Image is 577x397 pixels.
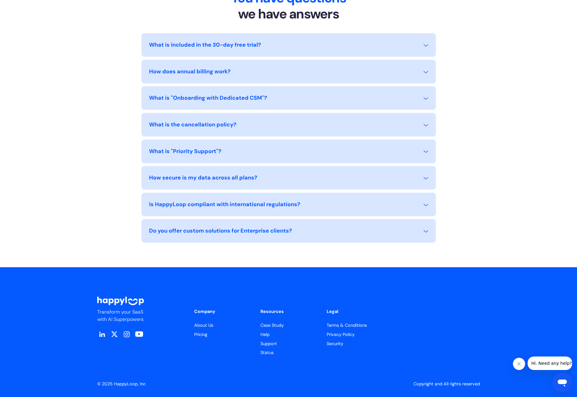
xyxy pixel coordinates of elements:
a: HappyLoop's Security Page [327,341,383,347]
iframe: Message from company [528,357,572,370]
a: Get help with HappyLoop [260,331,317,338]
iframe: Close message [513,358,525,370]
div: What is "Priority Support"? [149,147,221,156]
a: View HappyLoop pricing plans [194,331,251,338]
a: HappyLoop's Privacy Policy [327,331,383,338]
a: Watch HappyLoop videos on YouTub [134,331,144,340]
div: What is "Onboarding with Dedicated CSM"? [149,94,267,102]
div: Legal [327,308,383,315]
iframe: Button to launch messaging window [552,372,572,392]
div: What is included in the 30-day free trial? [149,41,261,49]
div: Is HappyLoop compliant with international regulations? [149,200,300,209]
a: Visit HappyLoop on Instagram [122,331,132,340]
div: Resources [260,308,317,315]
a: Copyright and All rights reserved [414,381,480,387]
div: © 2025 HappyLoop, Inc [97,381,146,387]
a: Learn more about HappyLoop [194,322,251,329]
div: Company [194,308,251,315]
div: How secure is my data across all plans? [149,174,257,182]
span: we have answers [238,5,339,22]
div: How does annual billing work? [149,67,231,76]
div: Do you offer custom solutions for Enterprise clients? [149,227,292,235]
p: Transform your SaaS with AI Superpowers [97,308,148,323]
a: HappyLoop's Terms & Conditions [327,322,383,329]
a: Visit HappyLoop on LinkedIn [97,330,107,341]
div: What is the cancellation policy? [149,121,237,129]
a: Read HappyLoop case studies [260,322,317,329]
a: HappyLoop's Status [260,349,317,356]
a: Contact HappyLoop support [260,341,317,347]
a: Follow HappyLoop on Twitter [110,331,119,340]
